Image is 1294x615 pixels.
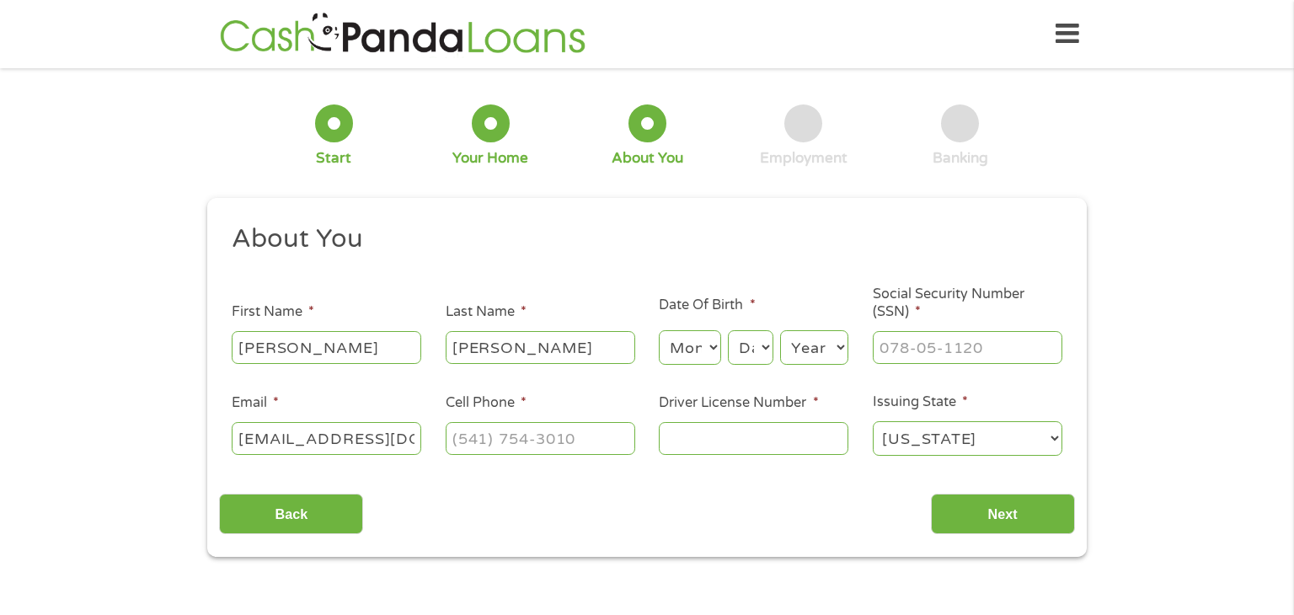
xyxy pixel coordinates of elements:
[873,393,968,411] label: Issuing State
[232,331,421,363] input: John
[446,422,635,454] input: (541) 754-3010
[659,394,818,412] label: Driver License Number
[215,10,591,58] img: GetLoanNow Logo
[446,331,635,363] input: Smith
[316,149,351,168] div: Start
[760,149,848,168] div: Employment
[452,149,528,168] div: Your Home
[232,422,421,454] input: john@gmail.com
[933,149,988,168] div: Banking
[219,494,363,535] input: Back
[232,303,314,321] label: First Name
[446,303,527,321] label: Last Name
[232,222,1051,256] h2: About You
[931,494,1075,535] input: Next
[232,394,279,412] label: Email
[873,331,1062,363] input: 078-05-1120
[612,149,683,168] div: About You
[659,297,755,314] label: Date Of Birth
[873,286,1062,321] label: Social Security Number (SSN)
[446,394,527,412] label: Cell Phone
